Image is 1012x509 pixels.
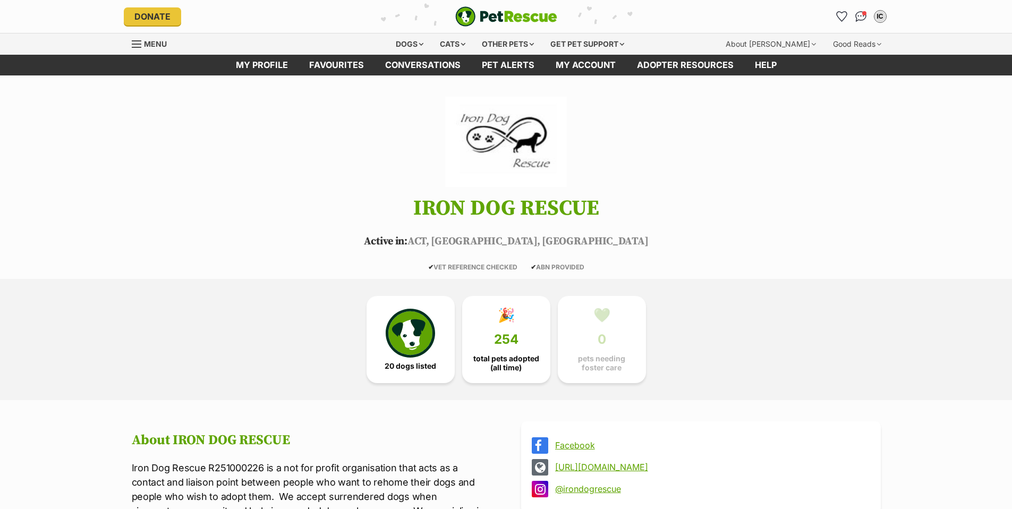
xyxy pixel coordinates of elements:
[875,11,886,22] div: IC
[855,11,866,22] img: chat-41dd97257d64d25036548639549fe6c8038ab92f7586957e7f3b1b290dea8141.svg
[388,33,431,55] div: Dogs
[132,33,174,53] a: Menu
[445,97,566,187] img: IRON DOG RESCUE
[367,296,455,383] a: 20 dogs listed
[471,55,545,75] a: Pet alerts
[116,234,897,250] p: ACT, [GEOGRAPHIC_DATA], [GEOGRAPHIC_DATA]
[531,263,536,271] icon: ✔
[474,33,541,55] div: Other pets
[462,296,550,383] a: 🎉 254 total pets adopted (all time)
[385,362,436,370] span: 20 dogs listed
[364,235,407,248] span: Active in:
[834,8,851,25] a: Favourites
[598,332,606,347] span: 0
[744,55,787,75] a: Help
[834,8,889,25] ul: Account quick links
[555,440,866,450] a: Facebook
[471,354,541,371] span: total pets adopted (all time)
[132,432,491,448] h2: About IRON DOG RESCUE
[124,7,181,26] a: Donate
[558,296,646,383] a: 💚 0 pets needing foster care
[225,55,299,75] a: My profile
[872,8,889,25] button: My account
[498,307,515,323] div: 🎉
[543,33,632,55] div: Get pet support
[386,309,435,358] img: petrescue-icon-eee76f85a60ef55c4a1927667547b313a7c0e82042636edf73dce9c88f694885.svg
[531,263,584,271] span: ABN PROVIDED
[555,462,866,472] a: [URL][DOMAIN_NAME]
[826,33,889,55] div: Good Reads
[428,263,433,271] icon: ✔
[144,39,167,48] span: Menu
[432,33,473,55] div: Cats
[455,6,557,27] img: logo-e224e6f780fb5917bec1dbf3a21bbac754714ae5b6737aabdf751b685950b380.svg
[555,484,866,494] a: @irondogrescue
[299,55,375,75] a: Favourites
[567,354,637,371] span: pets needing foster care
[853,8,870,25] a: Conversations
[545,55,626,75] a: My account
[718,33,823,55] div: About [PERSON_NAME]
[116,197,897,220] h1: IRON DOG RESCUE
[494,332,518,347] span: 254
[593,307,610,323] div: 💚
[375,55,471,75] a: conversations
[626,55,744,75] a: Adopter resources
[428,263,517,271] span: VET REFERENCE CHECKED
[455,6,557,27] a: PetRescue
